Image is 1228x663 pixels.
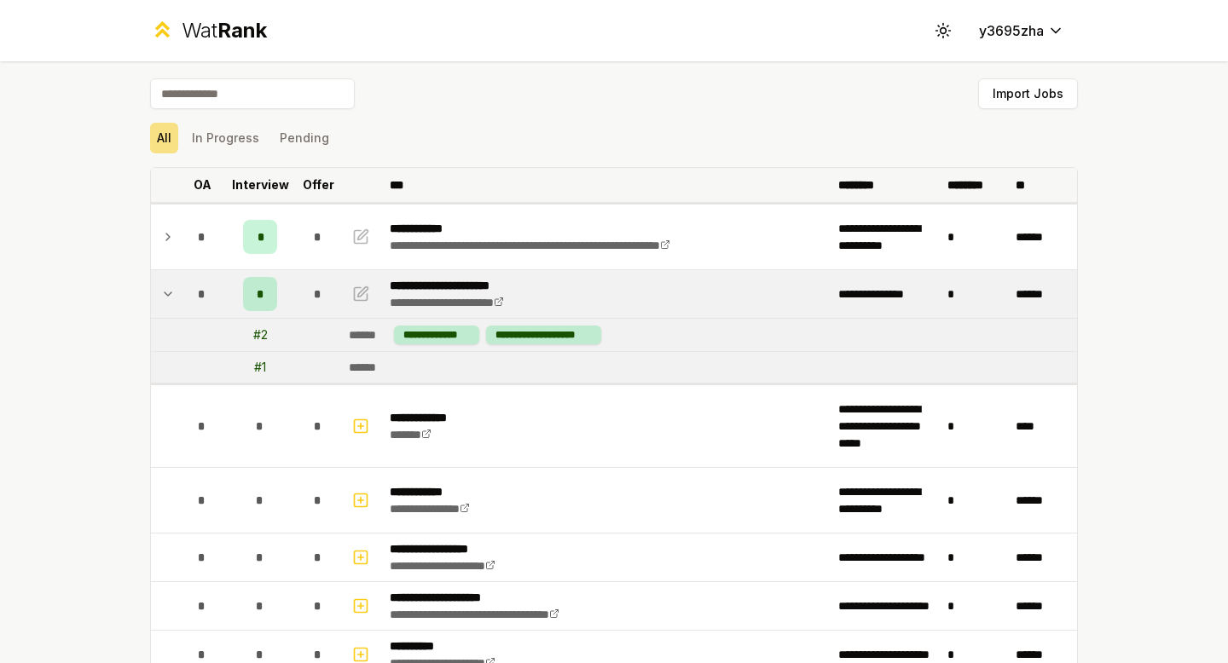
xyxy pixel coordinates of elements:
span: y3695zha [979,20,1044,41]
p: Offer [303,176,334,193]
a: WatRank [150,17,267,44]
p: OA [194,176,211,193]
div: # 1 [254,359,266,376]
button: All [150,123,178,153]
p: Interview [232,176,289,193]
div: # 2 [253,326,268,343]
button: y3695zha [965,15,1078,46]
button: Import Jobs [978,78,1078,109]
div: Wat [182,17,267,44]
button: Pending [273,123,336,153]
span: Rank [217,18,267,43]
button: In Progress [185,123,266,153]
